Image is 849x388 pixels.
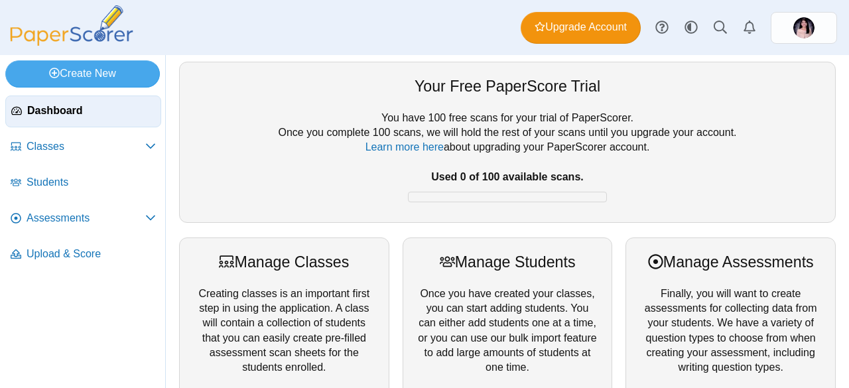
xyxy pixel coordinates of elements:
div: Your Free PaperScore Trial [193,76,822,97]
a: Upgrade Account [521,12,641,44]
div: You have 100 free scans for your trial of PaperScorer. Once you complete 100 scans, we will hold ... [193,111,822,209]
a: Assessments [5,203,161,235]
a: Classes [5,131,161,163]
a: PaperScorer [5,36,138,48]
span: Dashboard [27,103,155,118]
a: Students [5,167,161,199]
span: Upload & Score [27,247,156,261]
img: PaperScorer [5,5,138,46]
a: ps.mH4NDnJFM5fDpObZ [771,12,837,44]
div: Manage Classes [193,251,375,273]
img: ps.mH4NDnJFM5fDpObZ [793,17,815,38]
a: Alerts [735,13,764,42]
a: Upload & Score [5,239,161,271]
span: Upgrade Account [535,20,627,34]
div: Manage Assessments [639,251,822,273]
span: Classes [27,139,145,154]
a: Learn more here [365,141,444,153]
span: Assessments [27,211,145,226]
span: Students [27,175,156,190]
b: Used 0 of 100 available scans. [431,171,583,182]
span: Jessa Miranda [793,17,815,38]
div: Manage Students [417,251,599,273]
a: Dashboard [5,96,161,127]
a: Create New [5,60,160,87]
